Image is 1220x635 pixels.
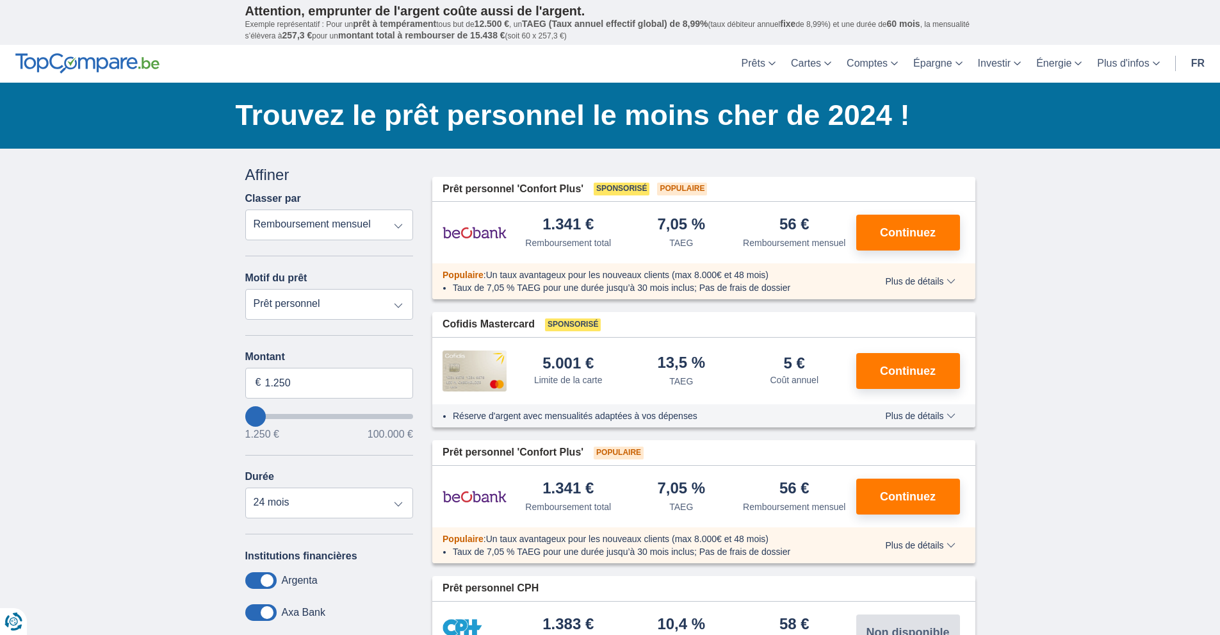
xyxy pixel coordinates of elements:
h1: Trouvez le prêt personnel le moins cher de 2024 ! [236,95,975,135]
span: Plus de détails [885,411,955,420]
div: Remboursement mensuel [743,236,845,249]
a: Énergie [1029,45,1089,83]
li: Réserve d'argent avec mensualités adaptées à vos dépenses [453,409,848,422]
p: Exemple représentatif : Pour un tous but de , un (taux débiteur annuel de 8,99%) et une durée de ... [245,19,975,42]
span: 257,3 € [282,30,313,40]
label: Argenta [282,575,318,586]
li: Taux de 7,05 % TAEG pour une durée jusqu’à 30 mois inclus; Pas de frais de dossier [453,281,848,294]
span: montant total à rembourser de 15.438 € [338,30,505,40]
span: 60 mois [887,19,920,29]
span: Plus de détails [885,277,955,286]
div: 5 € [784,356,805,371]
a: Plus d'infos [1089,45,1167,83]
img: pret personnel Beobank [443,217,507,249]
label: Montant [245,351,414,363]
a: Cartes [783,45,839,83]
div: Affiner [245,164,414,186]
div: 5.001 € [542,356,594,371]
div: 7,05 % [657,217,705,234]
div: Remboursement mensuel [743,500,845,513]
button: Plus de détails [875,276,964,286]
label: Institutions financières [245,550,357,562]
div: : [432,532,858,545]
span: 1.250 € [245,429,279,440]
button: Continuez [856,353,960,389]
input: wantToBorrow [245,414,414,419]
a: Investir [970,45,1029,83]
div: 10,4 % [657,616,705,634]
span: Populaire [443,270,484,280]
span: prêt à tempérament [353,19,436,29]
span: Prêt personnel CPH [443,581,539,596]
div: 1.341 € [542,481,594,498]
span: Populaire [443,534,484,544]
span: Un taux avantageux pour les nouveaux clients (max 8.000€ et 48 mois) [486,270,769,280]
span: TAEG (Taux annuel effectif global) de 8,99% [522,19,708,29]
a: Épargne [906,45,970,83]
div: 1.341 € [542,217,594,234]
img: TopCompare [15,53,159,74]
p: Attention, emprunter de l'argent coûte aussi de l'argent. [245,3,975,19]
a: Comptes [839,45,906,83]
div: 1.383 € [542,616,594,634]
div: 13,5 % [657,355,705,372]
div: 56 € [779,481,809,498]
span: Prêt personnel 'Confort Plus' [443,445,583,460]
span: Cofidis Mastercard [443,317,535,332]
span: Sponsorisé [594,183,649,195]
label: Motif du prêt [245,272,307,284]
div: 7,05 % [657,481,705,498]
div: 58 € [779,616,809,634]
div: Coût annuel [770,374,818,386]
div: TAEG [669,375,693,388]
li: Taux de 7,05 % TAEG pour une durée jusqu’à 30 mois inclus; Pas de frais de dossier [453,545,848,558]
span: 12.500 € [475,19,510,29]
span: fixe [780,19,795,29]
span: Un taux avantageux pour les nouveaux clients (max 8.000€ et 48 mois) [486,534,769,544]
a: Prêts [734,45,783,83]
button: Plus de détails [875,411,964,421]
span: Populaire [657,183,707,195]
img: pret personnel Beobank [443,481,507,513]
span: € [256,375,261,390]
span: Populaire [594,447,644,459]
button: Continuez [856,479,960,515]
button: Continuez [856,215,960,251]
div: Remboursement total [525,236,611,249]
div: 56 € [779,217,809,234]
label: Axa Bank [282,607,325,618]
img: pret personnel Cofidis CC [443,350,507,392]
a: fr [1183,45,1212,83]
span: Sponsorisé [545,318,601,331]
span: Plus de détails [885,541,955,550]
div: Limite de la carte [534,374,603,386]
div: TAEG [669,500,693,513]
span: 100.000 € [368,429,413,440]
span: Continuez [880,227,936,238]
label: Classer par [245,193,301,204]
label: Durée [245,471,274,482]
span: Continuez [880,491,936,502]
div: TAEG [669,236,693,249]
div: Remboursement total [525,500,611,513]
span: Prêt personnel 'Confort Plus' [443,182,583,197]
span: Continuez [880,365,936,377]
button: Plus de détails [875,540,964,550]
div: : [432,268,858,281]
